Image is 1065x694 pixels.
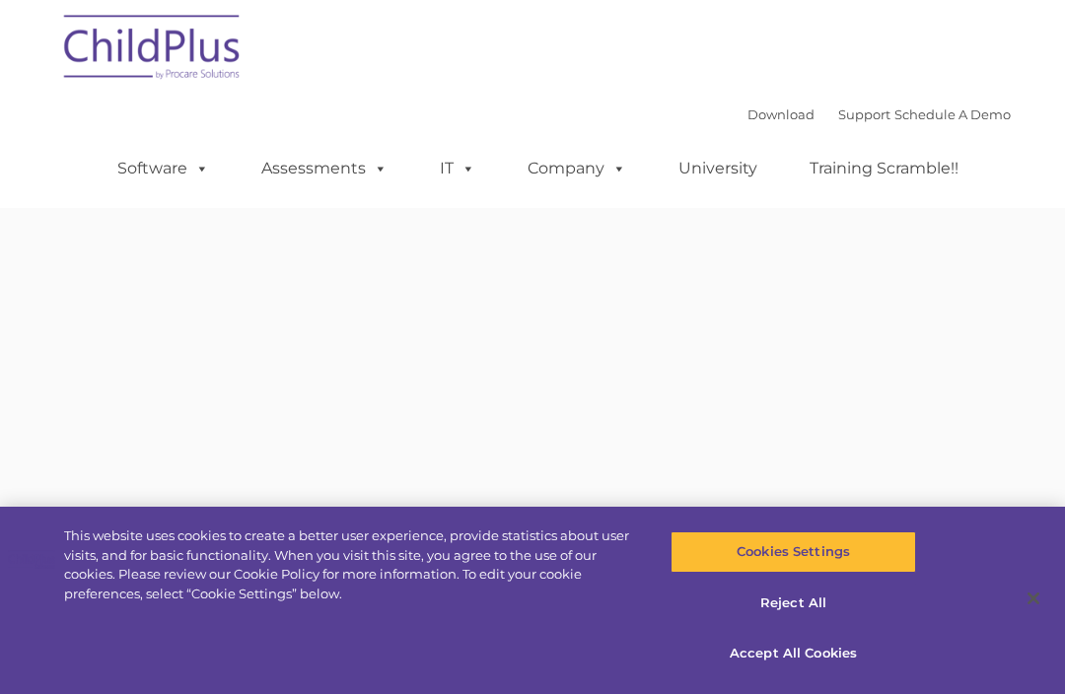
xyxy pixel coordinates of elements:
button: Reject All [671,583,915,624]
font: | [747,106,1011,122]
a: Assessments [242,149,407,188]
button: Accept All Cookies [671,633,915,674]
button: Cookies Settings [671,531,915,573]
a: Support [838,106,890,122]
a: Software [98,149,229,188]
a: Download [747,106,815,122]
div: This website uses cookies to create a better user experience, provide statistics about user visit... [64,526,639,603]
a: Training Scramble!! [790,149,978,188]
a: Company [508,149,646,188]
img: ChildPlus by Procare Solutions [54,1,251,100]
button: Close [1012,577,1055,620]
a: IT [420,149,495,188]
a: Schedule A Demo [894,106,1011,122]
a: University [659,149,777,188]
